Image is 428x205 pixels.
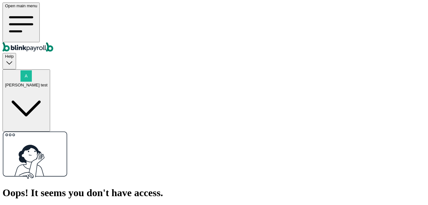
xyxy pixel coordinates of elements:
nav: Global [3,3,425,53]
span: [PERSON_NAME] test [5,83,48,87]
button: [PERSON_NAME] test [3,69,50,132]
iframe: Chat Widget [396,175,428,205]
h1: Oops! It seems you don't have access. [3,187,425,199]
span: Help [5,54,14,59]
button: Open main menu [3,3,40,42]
button: Help [3,53,16,69]
span: Open main menu [5,3,37,8]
